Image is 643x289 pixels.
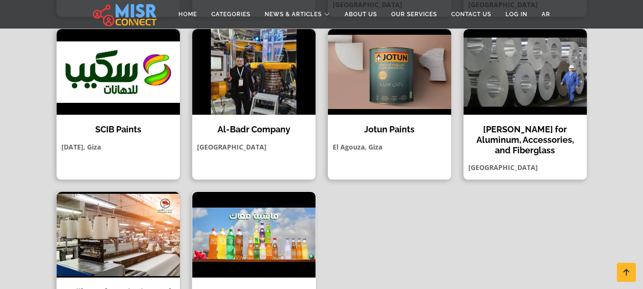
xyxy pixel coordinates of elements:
a: Log in [498,5,534,23]
p: El Agouza, Giza [328,142,451,152]
p: [DATE], Giza [57,142,180,152]
img: Al Mohamady for Aluminum, Accessories, and Fiberglass [464,29,587,115]
a: AR [534,5,557,23]
span: News & Articles [265,10,322,19]
a: News & Articles [257,5,337,23]
a: Al-Badr Company Al-Badr Company [GEOGRAPHIC_DATA] [186,29,322,180]
a: Our Services [384,5,444,23]
a: About Us [337,5,384,23]
p: [GEOGRAPHIC_DATA] [464,162,587,172]
img: Spiro Spathis [192,192,316,278]
img: main.misr_connect [93,2,157,26]
a: Categories [204,5,257,23]
img: Najib Tex for Spinning and Weaving [57,192,180,278]
a: Home [171,5,204,23]
h4: [PERSON_NAME] for Aluminum, Accessories, and Fiberglass [471,124,580,155]
a: Contact Us [444,5,498,23]
h4: Jotun Paints [335,124,444,135]
h4: SCIB Paints [64,124,173,135]
img: Al-Badr Company [192,29,316,115]
h4: Al-Badr Company [199,124,308,135]
a: SCIB Paints SCIB Paints [DATE], Giza [50,29,186,180]
img: Jotun Paints [328,29,451,115]
p: [GEOGRAPHIC_DATA] [192,142,316,152]
img: SCIB Paints [57,29,180,115]
a: Al Mohamady for Aluminum, Accessories, and Fiberglass [PERSON_NAME] for Aluminum, Accessories, an... [457,29,593,180]
a: Jotun Paints Jotun Paints El Agouza, Giza [322,29,457,180]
